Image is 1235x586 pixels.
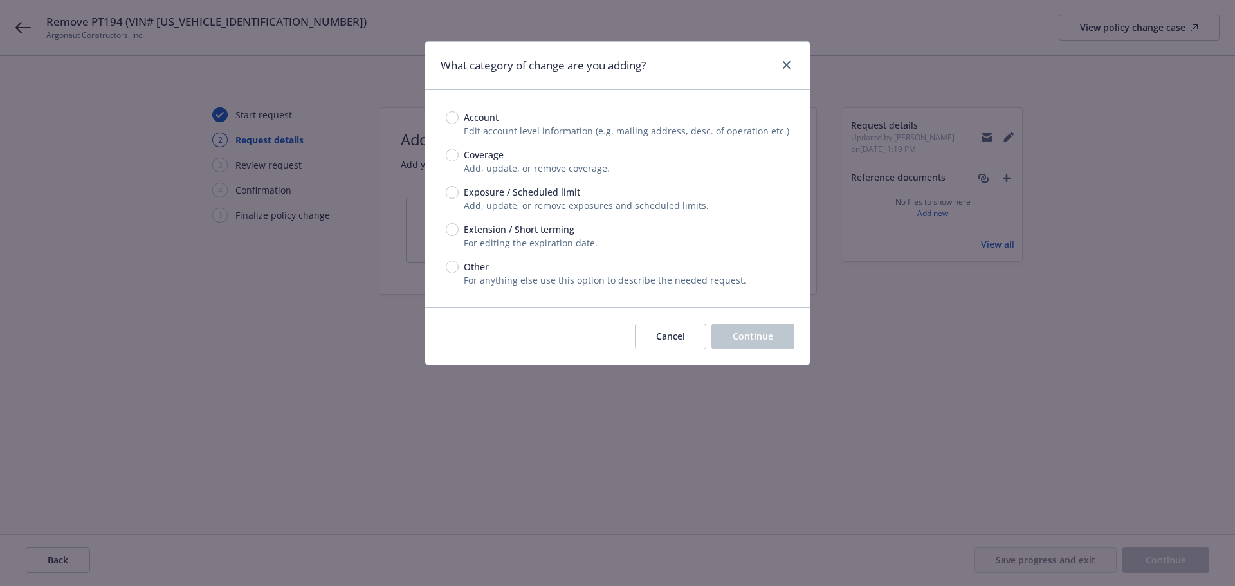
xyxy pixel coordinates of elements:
[441,57,646,74] h1: What category of change are you adding?
[464,274,746,286] span: For anything else use this option to describe the needed request.
[656,330,685,342] span: Cancel
[446,186,459,199] input: Exposure / Scheduled limit
[464,148,504,161] span: Coverage
[464,125,789,137] span: Edit account level information (e.g. mailing address, desc. of operation etc.)
[711,324,794,349] button: Continue
[464,185,580,199] span: Exposure / Scheduled limit
[446,261,459,273] input: Other
[464,199,709,212] span: Add, update, or remove exposures and scheduled limits.
[446,223,459,236] input: Extension / Short terming
[464,111,499,124] span: Account
[779,57,794,73] a: close
[464,162,610,174] span: Add, update, or remove coverage.
[464,223,574,236] span: Extension / Short terming
[446,111,459,124] input: Account
[446,149,459,161] input: Coverage
[635,324,706,349] button: Cancel
[733,330,773,342] span: Continue
[464,260,489,273] span: Other
[464,237,598,249] span: For editing the expiration date.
